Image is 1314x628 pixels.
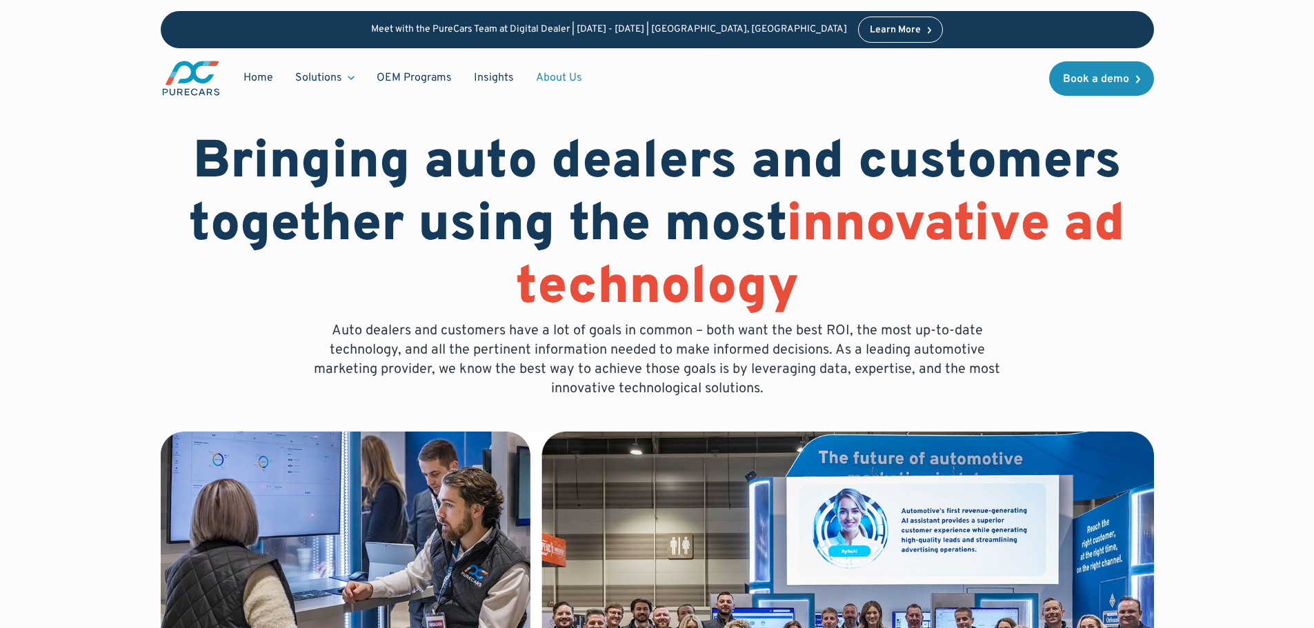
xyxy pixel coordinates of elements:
[525,65,593,91] a: About Us
[232,65,284,91] a: Home
[371,24,847,36] p: Meet with the PureCars Team at Digital Dealer | [DATE] - [DATE] | [GEOGRAPHIC_DATA], [GEOGRAPHIC_...
[463,65,525,91] a: Insights
[516,193,1126,322] span: innovative ad technology
[161,132,1154,321] h1: Bringing auto dealers and customers together using the most
[858,17,944,43] a: Learn More
[870,26,921,35] div: Learn More
[1049,61,1154,96] a: Book a demo
[161,59,221,97] img: purecars logo
[1063,74,1129,85] div: Book a demo
[366,65,463,91] a: OEM Programs
[295,70,342,85] div: Solutions
[304,321,1011,398] p: Auto dealers and customers have a lot of goals in common – both want the best ROI, the most up-to...
[161,59,221,97] a: main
